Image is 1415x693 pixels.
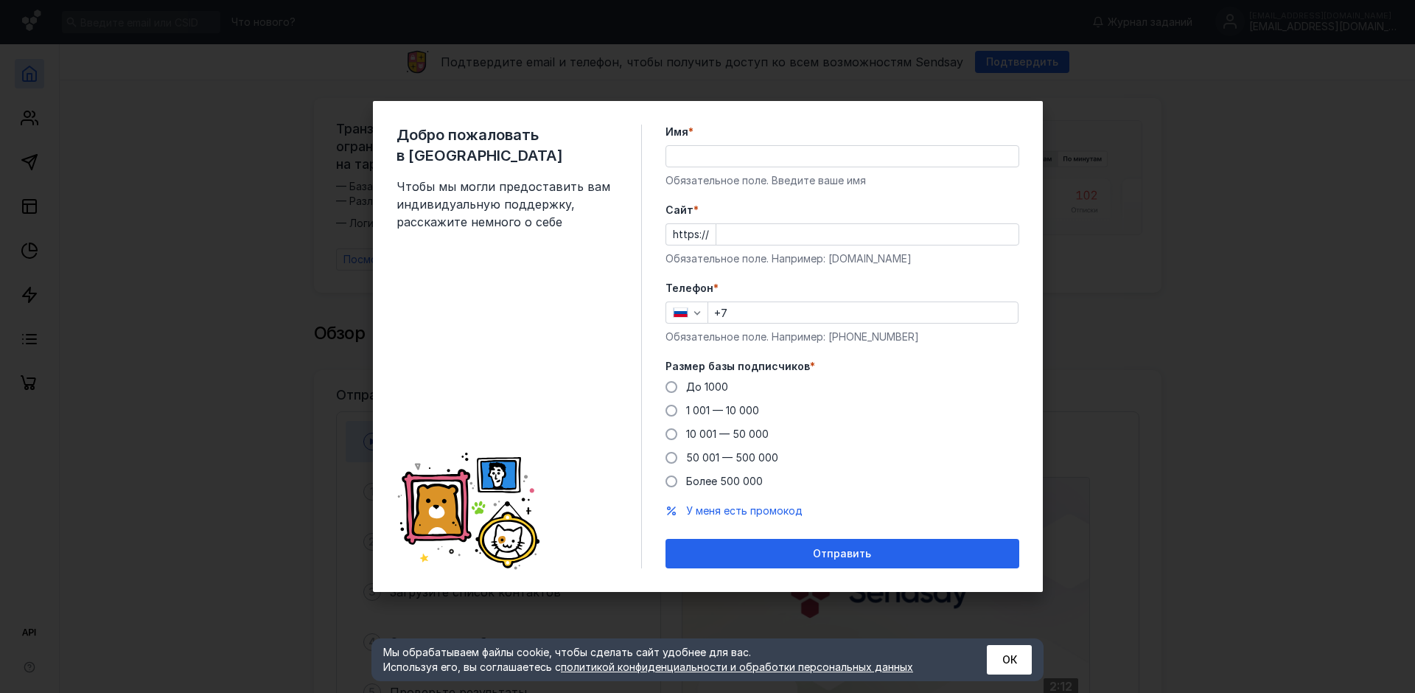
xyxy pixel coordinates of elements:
[396,178,618,231] span: Чтобы мы могли предоставить вам индивидуальную поддержку, расскажите немного о себе
[665,281,713,296] span: Телефон
[987,645,1032,675] button: ОК
[665,203,693,217] span: Cайт
[686,380,728,393] span: До 1000
[686,451,778,464] span: 50 001 — 500 000
[396,125,618,166] span: Добро пожаловать в [GEOGRAPHIC_DATA]
[561,661,913,673] a: политикой конфиденциальности и обработки персональных данных
[686,504,803,517] span: У меня есть промокод
[686,475,763,487] span: Более 500 000
[665,359,810,374] span: Размер базы подписчиков
[665,251,1019,266] div: Обязательное поле. Например: [DOMAIN_NAME]
[813,548,871,560] span: Отправить
[686,504,803,518] button: У меня есть промокод
[686,428,769,440] span: 10 001 — 50 000
[383,645,951,675] div: Мы обрабатываем файлы cookie, чтобы сделать сайт удобнее для вас. Используя его, вы соглашаетесь c
[665,539,1019,568] button: Отправить
[686,404,759,417] span: 1 001 — 10 000
[665,125,688,139] span: Имя
[665,330,1019,344] div: Обязательное поле. Например: [PHONE_NUMBER]
[665,173,1019,188] div: Обязательное поле. Введите ваше имя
